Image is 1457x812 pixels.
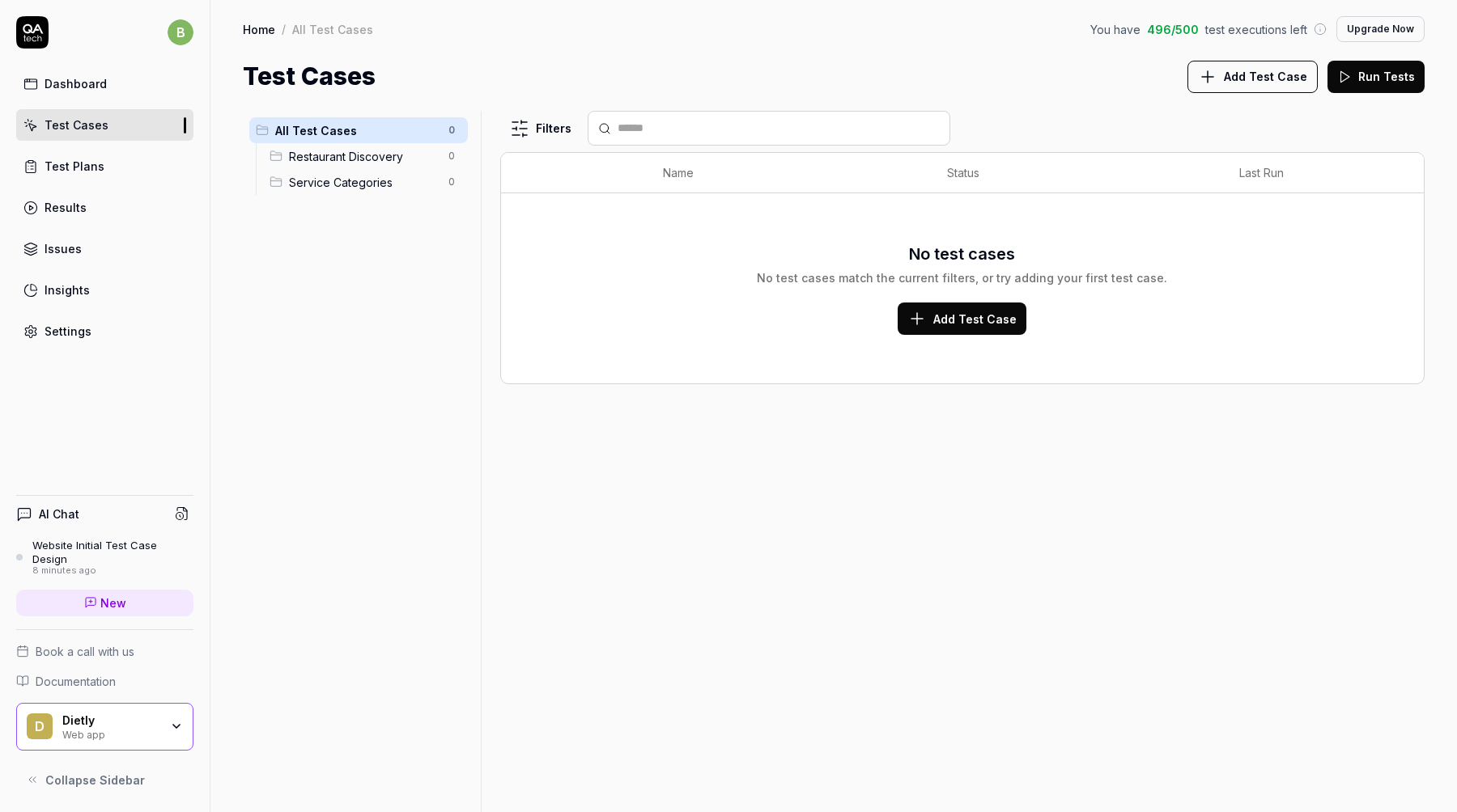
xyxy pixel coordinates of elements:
[931,153,1223,193] th: Status
[442,121,461,140] span: 0
[16,315,193,347] a: Settings
[1223,153,1391,193] th: Last Run
[16,274,193,306] a: Insights
[898,302,1026,335] button: Add Test Case
[500,112,581,145] button: Filters
[16,643,193,660] a: Book a call with us
[62,727,159,740] div: Web app
[1147,21,1199,38] span: 496 / 500
[45,116,108,133] div: Test Cases
[45,75,107,92] div: Dashboard
[168,19,193,45] span: b
[263,143,468,169] div: Drag to reorderRestaurant Discovery0
[45,281,90,298] div: Insights
[289,174,439,191] span: Service Categories
[45,199,87,216] div: Results
[933,311,1017,328] span: Add Test Case
[16,590,193,616] a: New
[16,539,193,576] a: Website Initial Test Case Design8 minutes ago
[1205,21,1307,38] span: test executions left
[243,58,376,95] h1: Test Cases
[757,269,1167,286] div: No test cases match the current filters, or try adding your first test case.
[909,242,1015,266] h3: No test cases
[16,763,193,796] button: Collapse Sidebar
[16,68,193,99] a: Dashboard
[16,673,193,690] a: Documentation
[289,148,439,165] span: Restaurant Discovery
[442,146,461,166] span: 0
[1224,68,1307,85] span: Add Test Case
[100,594,126,611] span: New
[32,539,193,565] div: Website Initial Test Case Design
[16,150,193,182] a: Test Plans
[16,703,193,751] button: DDietlyWeb app
[292,21,373,37] div: All Test Cases
[45,772,145,789] span: Collapse Sidebar
[32,565,193,577] div: 8 minutes ago
[282,21,286,37] div: /
[263,169,468,195] div: Drag to reorderService Categories0
[1187,61,1318,93] button: Add Test Case
[1327,61,1425,93] button: Run Tests
[16,233,193,264] a: Issues
[442,172,461,192] span: 0
[45,323,91,340] div: Settings
[16,109,193,141] a: Test Cases
[39,505,79,522] h4: AI Chat
[168,16,193,49] button: b
[36,643,134,660] span: Book a call with us
[1336,16,1425,42] button: Upgrade Now
[27,713,53,739] span: D
[1090,21,1141,38] span: You have
[16,192,193,223] a: Results
[243,21,275,37] a: Home
[45,158,104,175] div: Test Plans
[36,673,116,690] span: Documentation
[62,713,159,728] div: Dietly
[647,153,932,193] th: Name
[275,122,439,139] span: All Test Cases
[45,240,82,257] div: Issues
